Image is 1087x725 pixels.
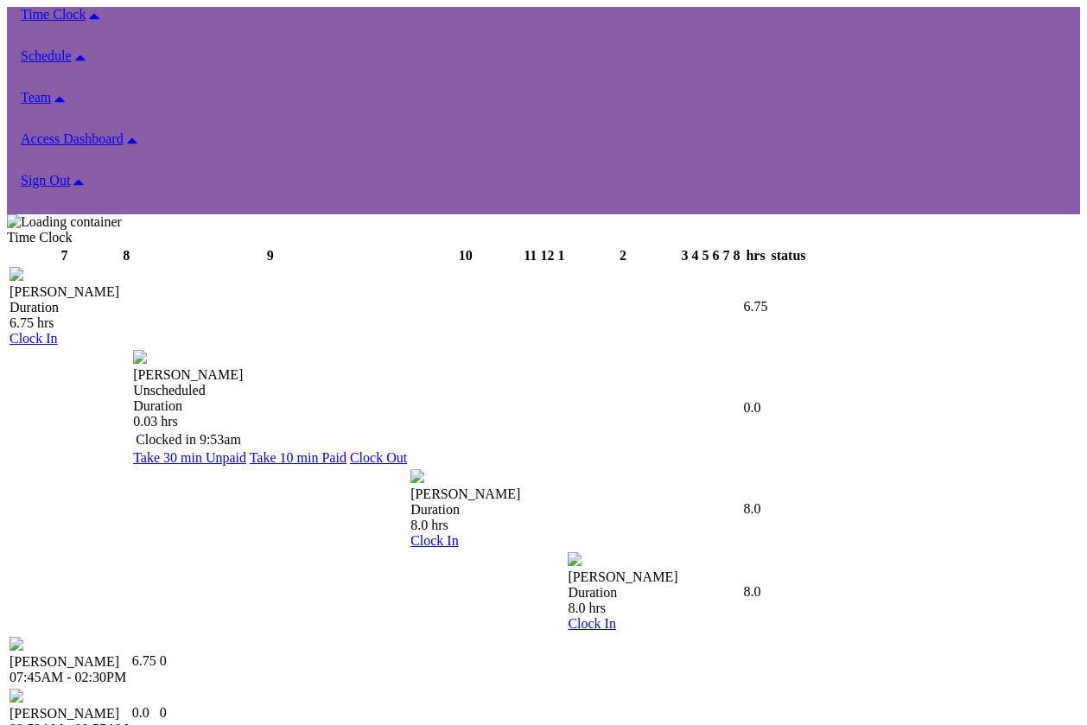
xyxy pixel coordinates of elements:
[21,7,86,22] span: Time Clock
[9,247,120,264] th: 7
[7,230,72,245] a: Time Clock
[16,48,1071,90] a: Schedule
[722,247,731,264] th: 7
[133,350,147,364] img: bs_medium.png
[122,247,130,264] th: 8
[10,689,23,703] img: bs_medium.png
[16,131,1071,173] a: Access Dashboard
[743,247,769,264] th: hrs
[10,706,129,722] div: [PERSON_NAME]
[681,247,690,264] th: 3
[691,247,700,264] th: 4
[133,383,971,398] div: Unscheduled
[21,48,72,63] span: Schedule
[743,468,769,550] td: 8.0
[21,173,70,188] span: Sign Out
[21,90,51,105] span: Team
[10,637,23,651] img: sp_medium.png
[10,654,129,670] div: [PERSON_NAME]
[7,214,122,230] img: Loading container
[16,90,1071,131] a: Team
[743,551,769,633] td: 8.0
[539,247,555,264] th: 12
[133,398,971,414] div: Duration
[733,247,741,264] th: 8
[568,552,582,566] img: af_medium.png
[199,431,242,448] td: 9:53am
[556,247,565,264] th: 1
[16,7,1071,48] a: Time Clock
[743,266,769,347] td: 6.75
[568,616,616,631] a: Clock In
[135,431,197,448] td: Clocked in
[159,636,168,686] td: 0
[133,450,246,465] a: Take 30 min Unpaid
[21,131,124,146] span: Access Dashboard
[131,636,157,686] td: 6.75
[712,247,721,264] th: 6
[702,247,710,264] th: 5
[10,315,766,331] div: 6.75 hrs
[567,247,678,264] th: 2
[10,670,129,685] div: 07:45AM - 02:30PM
[410,469,424,483] img: sp_medium.png
[771,247,807,264] th: status
[10,331,58,346] a: Clock In
[350,450,407,465] a: Clock Out
[410,533,459,548] a: Clock In
[133,414,971,429] div: 0.03 hrs
[16,173,1071,214] a: Sign Out
[250,450,346,465] a: Take 10 min Paid
[523,247,537,264] th: 11
[133,367,971,383] div: [PERSON_NAME]
[410,247,521,264] th: 10
[10,300,766,315] div: Duration
[132,247,408,264] th: 9
[743,349,769,467] td: 0.0
[10,267,23,281] img: sp_medium.png
[10,284,766,300] div: [PERSON_NAME]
